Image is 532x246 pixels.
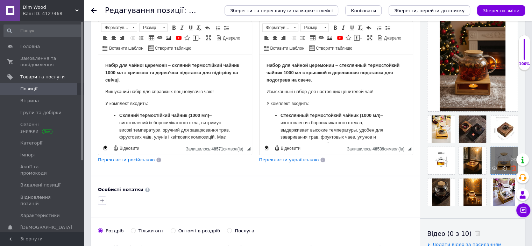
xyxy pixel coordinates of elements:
[23,10,84,17] div: Ваш ID: 4127468
[298,34,306,42] a: Збільшити відступ
[365,24,373,31] a: Повернути (Ctrl+Z)
[331,24,339,31] a: Жирний (Ctrl+B)
[186,145,247,152] div: Кiлькiсть символiв
[222,24,230,31] a: Вставити/видалити маркований список
[140,24,161,31] span: Розмір
[20,86,37,92] span: Позиції
[259,157,319,162] span: Перекласти українською
[230,8,333,13] span: Зберегти та переглянути на маркетплейсі
[290,34,298,42] a: Зменшити відступ
[20,55,65,68] span: Замовлення та повідомлення
[336,34,344,42] a: Додати відео з YouTube
[373,147,384,152] span: 48539
[356,24,364,31] a: Видалити форматування
[389,5,470,16] button: Зберегти, перейти до списку
[516,203,530,217] button: Чат з покупцем
[147,44,192,52] a: Створити таблицю
[7,8,140,28] strong: Набор для чайной церемонии – стеклянный термостойкий чайник 1000 мл с крышкой и деревянная подста...
[383,35,402,41] span: Джерело
[7,7,147,29] p: .
[262,23,298,32] a: Форматування
[3,24,83,37] input: Пошук
[353,34,363,42] a: Вставити повідомлення
[98,55,252,142] iframe: Редактор, 17825BD1-B00A-44EE-9975-E97FCC48C686
[348,24,356,31] a: Підкреслений (Ctrl+U)
[7,33,147,41] p: Вишуканий набір для справжніх поціновувачів чаю!
[483,8,519,13] i: Зберегти зміни
[345,5,382,16] button: Копіювати
[20,164,65,176] span: Акції та промокоди
[101,34,109,42] a: По лівому краю
[139,228,164,234] div: Тільки опт
[178,24,186,31] a: Курсив (Ctrl+I)
[376,34,403,42] a: Джерело
[317,34,325,42] a: Вставити/Редагувати посилання (Ctrl+L)
[247,147,250,150] span: Потягніть для зміни розмірів
[204,24,211,31] a: Повернути (Ctrl+Z)
[408,147,411,150] span: Потягніть для зміни розмірів
[20,182,61,188] span: Видалені позиції
[211,147,223,152] span: 48571
[215,34,241,42] a: Джерело
[118,34,126,42] a: По правому краю
[477,5,525,16] button: Зберегти зміни
[20,121,65,134] span: Сезонні знижки
[7,33,147,41] p: Изысканный набор для настоящих ценителей чая!
[101,144,109,152] a: Зробити резервну копію зараз
[192,34,202,42] a: Вставити повідомлення
[308,44,353,52] a: Створити таблицю
[101,24,130,31] span: Форматування
[326,34,333,42] a: Зображення
[20,110,62,116] span: Групи та добірки
[183,34,191,42] a: Вставити іконку
[21,57,133,93] p: – виготовлений із боросилікатного скла, витримує високі температури, зручний для заварювання трав...
[280,146,300,152] span: Відновити
[20,98,39,104] span: Вітрина
[170,24,178,31] a: Жирний (Ctrl+B)
[235,228,254,234] div: Послуга
[148,34,155,42] a: Таблиця
[98,157,155,162] span: Перекласти російською
[351,8,376,13] span: Копіювати
[101,23,137,32] a: Форматування
[187,24,194,31] a: Підкреслений (Ctrl+U)
[7,8,141,28] strong: Набір для чайної церемонії – скляний термостійкий чайник 1000 мл з кришкою та дерев’яна підставка...
[178,228,220,234] div: Оптом і в роздріб
[101,44,144,52] a: Вставити шаблон
[7,45,147,52] p: У комплект входить:
[110,34,118,42] a: По центру
[20,212,60,219] span: Характеристики
[23,4,75,10] span: Dim Wood
[20,194,65,207] span: Відновлення позицій
[222,35,240,41] span: Джерело
[340,24,347,31] a: Курсив (Ctrl+I)
[263,44,306,52] a: Вставити шаблон
[300,23,329,32] a: Розмір
[375,24,383,31] a: Вставити/видалити нумерований список
[260,55,413,142] iframe: Редактор, 2407343A-A4D6-49F6-8A0F-8F80B3E84FAA
[106,228,124,234] div: Роздріб
[20,43,40,50] span: Головна
[129,34,136,42] a: Зменшити відступ
[214,24,222,31] a: Вставити/видалити нумерований список
[154,45,191,51] span: Створити таблицю
[91,8,97,13] div: Повернутися назад
[119,146,139,152] span: Відновити
[108,45,143,51] span: Вставити шаблон
[518,35,530,70] div: 100% Якість заповнення
[271,34,279,42] a: По центру
[345,34,352,42] a: Вставити іконку
[269,45,305,51] span: Вставити шаблон
[20,152,36,158] span: Імпорт
[263,24,291,31] span: Форматування
[20,74,65,80] span: Товари та послуги
[195,24,203,31] a: Видалити форматування
[347,145,408,152] div: Кiлькiсть символiв
[139,23,168,32] a: Розмір
[519,62,530,66] div: 100%
[21,57,133,101] p: – изготовлен из боросиликатного стекла, выдерживает высокие температуры, удобен для заваривания т...
[384,24,391,31] a: Вставити/видалити маркований список
[137,34,145,42] a: Збільшити відступ
[225,5,338,16] button: Зберегти та переглянути на маркетплейсі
